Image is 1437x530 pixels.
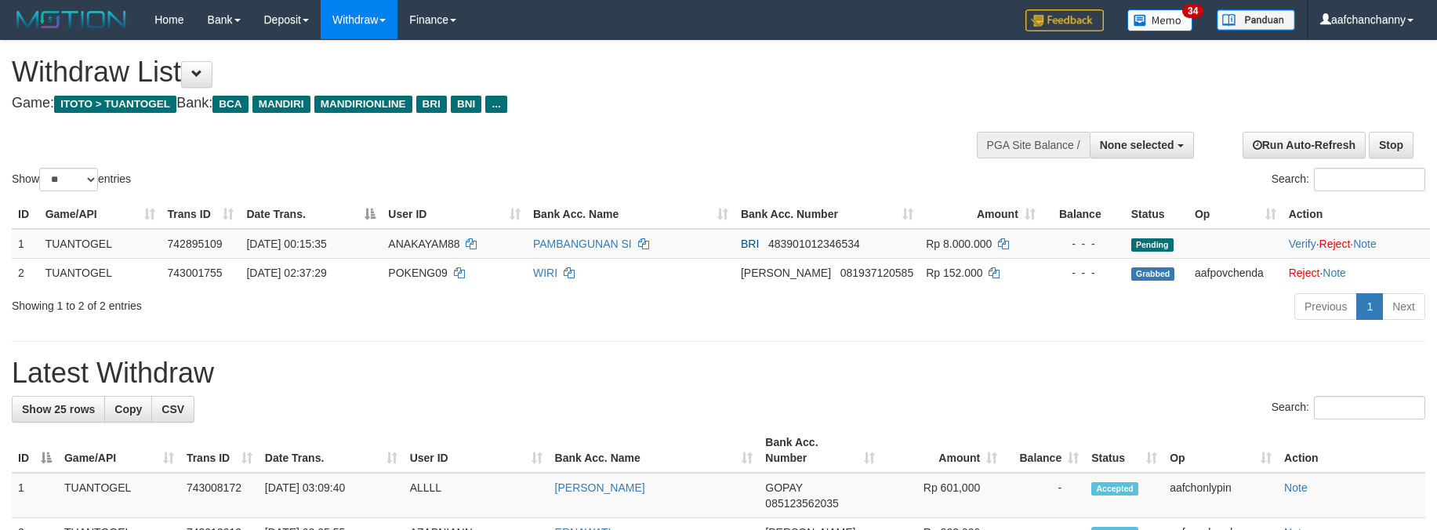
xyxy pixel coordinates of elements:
th: User ID: activate to sort column ascending [382,200,527,229]
th: Bank Acc. Name: activate to sort column ascending [549,428,760,473]
span: BCA [212,96,248,113]
span: Pending [1131,238,1174,252]
span: Accepted [1091,482,1138,496]
a: Stop [1369,132,1413,158]
a: Show 25 rows [12,396,105,423]
span: Rp 152.000 [926,267,982,279]
th: Bank Acc. Name: activate to sort column ascending [527,200,735,229]
span: MANDIRIONLINE [314,96,412,113]
th: Status [1125,200,1188,229]
td: - [1003,473,1085,518]
select: Showentries [39,168,98,191]
h1: Latest Withdraw [12,358,1425,389]
span: [PERSON_NAME] [741,267,831,279]
a: Reject [1289,267,1320,279]
th: Trans ID: activate to sort column ascending [161,200,241,229]
th: Game/API: activate to sort column ascending [58,428,180,473]
a: Run Auto-Refresh [1243,132,1366,158]
label: Search: [1272,396,1425,419]
h4: Game: Bank: [12,96,942,111]
a: PAMBANGUNAN SI [533,238,632,250]
a: Note [1284,481,1308,494]
label: Search: [1272,168,1425,191]
span: 742895109 [168,238,223,250]
a: Previous [1294,293,1357,320]
input: Search: [1314,396,1425,419]
span: POKENG09 [388,267,447,279]
span: Copy 483901012346534 to clipboard [768,238,860,250]
td: [DATE] 03:09:40 [259,473,404,518]
th: ID [12,200,39,229]
span: Rp 8.000.000 [926,238,992,250]
th: Date Trans.: activate to sort column ascending [259,428,404,473]
img: panduan.png [1217,9,1295,31]
td: 2 [12,258,39,287]
td: ALLLL [404,473,549,518]
td: TUANTOGEL [39,229,161,259]
span: ANAKAYAM88 [388,238,459,250]
span: 743001755 [168,267,223,279]
button: None selected [1090,132,1194,158]
a: Next [1382,293,1425,320]
span: BRI [416,96,447,113]
a: CSV [151,396,194,423]
img: MOTION_logo.png [12,8,131,31]
input: Search: [1314,168,1425,191]
img: Button%20Memo.svg [1127,9,1193,31]
th: Balance: activate to sort column ascending [1003,428,1085,473]
th: Bank Acc. Number: activate to sort column ascending [735,200,920,229]
span: [DATE] 00:15:35 [246,238,326,250]
td: 743008172 [180,473,259,518]
td: 1 [12,229,39,259]
th: Bank Acc. Number: activate to sort column ascending [759,428,881,473]
span: BNI [451,96,481,113]
a: Note [1353,238,1377,250]
label: Show entries [12,168,131,191]
th: Status: activate to sort column ascending [1085,428,1163,473]
span: Copy 085123562035 to clipboard [765,497,838,510]
span: Grabbed [1131,267,1175,281]
th: Amount: activate to sort column ascending [881,428,1003,473]
th: Action [1283,200,1430,229]
th: Op: activate to sort column ascending [1188,200,1283,229]
th: Date Trans.: activate to sort column descending [240,200,382,229]
td: · [1283,258,1430,287]
span: None selected [1100,139,1174,151]
span: [DATE] 02:37:29 [246,267,326,279]
td: aafchonlypin [1163,473,1278,518]
span: MANDIRI [252,96,310,113]
a: Verify [1289,238,1316,250]
span: CSV [161,403,184,416]
td: · · [1283,229,1430,259]
th: Op: activate to sort column ascending [1163,428,1278,473]
span: ITOTO > TUANTOGEL [54,96,176,113]
span: Copy [114,403,142,416]
a: [PERSON_NAME] [555,481,645,494]
th: Amount: activate to sort column ascending [920,200,1042,229]
td: TUANTOGEL [39,258,161,287]
th: Game/API: activate to sort column ascending [39,200,161,229]
img: Feedback.jpg [1025,9,1104,31]
td: 1 [12,473,58,518]
div: - - - [1048,265,1119,281]
a: Note [1323,267,1346,279]
th: ID: activate to sort column descending [12,428,58,473]
th: Balance [1042,200,1125,229]
span: BRI [741,238,759,250]
a: Copy [104,396,152,423]
span: GOPAY [765,481,802,494]
div: - - - [1048,236,1119,252]
span: 34 [1182,4,1203,18]
td: aafpovchenda [1188,258,1283,287]
th: Action [1278,428,1425,473]
div: PGA Site Balance / [977,132,1090,158]
th: Trans ID: activate to sort column ascending [180,428,259,473]
a: WIRI [533,267,557,279]
h1: Withdraw List [12,56,942,88]
div: Showing 1 to 2 of 2 entries [12,292,587,314]
a: Reject [1319,238,1351,250]
a: 1 [1356,293,1383,320]
span: Show 25 rows [22,403,95,416]
span: ... [485,96,506,113]
th: User ID: activate to sort column ascending [404,428,549,473]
